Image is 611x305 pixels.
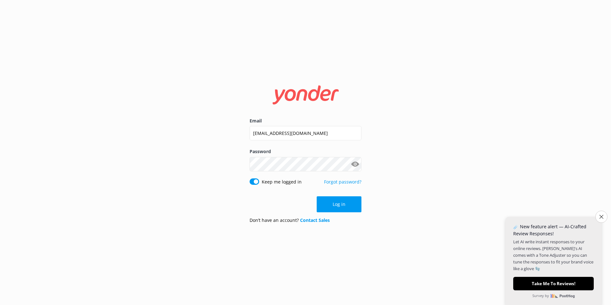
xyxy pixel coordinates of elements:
[250,117,361,124] label: Email
[262,178,302,185] label: Keep me logged in
[324,179,361,185] a: Forgot password?
[300,217,330,223] a: Contact Sales
[250,126,361,140] input: user@emailaddress.com
[250,148,361,155] label: Password
[250,217,330,224] p: Don’t have an account?
[317,196,361,212] button: Log in
[349,158,361,170] button: Show password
